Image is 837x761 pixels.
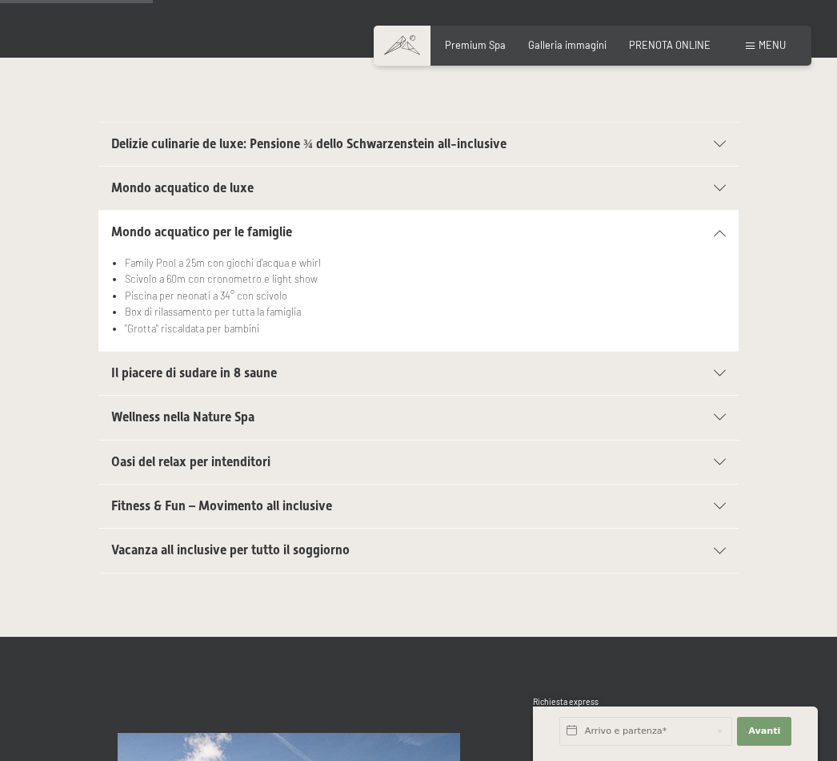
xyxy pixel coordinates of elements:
span: Richiesta express [533,697,599,707]
span: Avanti [748,725,780,738]
li: "Grotta" riscaldata per bambini [125,320,726,336]
span: Mondo acquatico de luxe [111,180,254,195]
span: Mondo acquatico per le famiglie [111,224,292,240]
span: Il piacere di sudare in 8 saune [111,365,277,380]
a: Galleria immagini [528,38,607,51]
a: Premium Spa [445,38,506,51]
li: Family Pool a 25m con giochi d'acqua e whirl [125,255,726,271]
span: Vacanza all inclusive per tutto il soggiorno [111,542,350,558]
span: Oasi del relax per intenditori [111,454,270,469]
a: PRENOTA ONLINE [629,38,711,51]
span: Delizie culinarie de luxe: Pensione ¾ dello Schwarzenstein all-inclusive [111,136,507,151]
li: Scivolo a 60m con cronometro e light show [125,271,726,287]
button: Avanti [737,717,791,746]
li: Piscina per neonati a 34° con scivolo [125,288,726,304]
li: Box di rilassamento per tutta la famiglia [125,304,726,320]
span: Menu [759,38,786,51]
span: Fitness & Fun – Movimento all inclusive [111,498,332,513]
span: Wellness nella Nature Spa [111,409,254,425]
